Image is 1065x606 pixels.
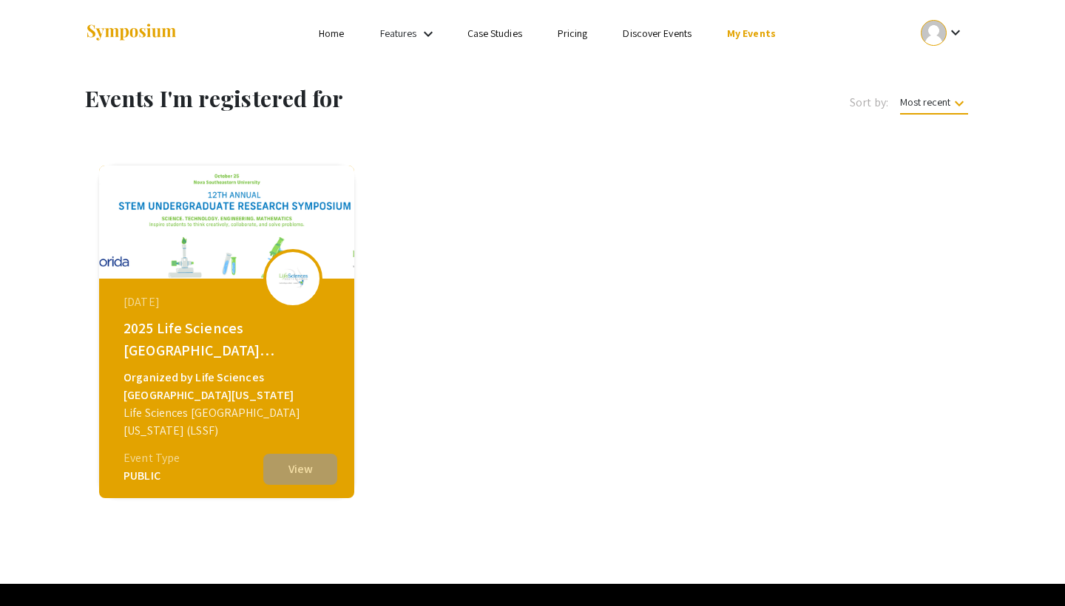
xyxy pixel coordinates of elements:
[271,262,315,295] img: lssfsymposium2025_eventLogo_bcd7ce_.png
[124,404,334,440] div: Life Sciences [GEOGRAPHIC_DATA][US_STATE] (LSSF)
[623,27,692,40] a: Discover Events
[727,27,776,40] a: My Events
[124,293,334,311] div: [DATE]
[85,85,598,112] h1: Events I'm registered for
[850,94,888,112] span: Sort by:
[124,449,180,467] div: Event Type
[319,27,344,40] a: Home
[124,317,334,361] div: 2025 Life Sciences [GEOGRAPHIC_DATA][US_STATE] STEM Undergraduate Symposium
[558,27,588,40] a: Pricing
[467,27,522,40] a: Case Studies
[950,95,968,112] mat-icon: keyboard_arrow_down
[380,27,417,40] a: Features
[419,25,437,43] mat-icon: Expand Features list
[85,23,177,43] img: Symposium by ForagerOne
[124,369,334,404] div: Organized by Life Sciences [GEOGRAPHIC_DATA][US_STATE]
[905,16,980,50] button: Expand account dropdown
[263,454,337,485] button: View
[11,539,63,595] iframe: Chat
[888,89,980,115] button: Most recent
[99,166,354,279] img: lssfsymposium2025_eventCoverPhoto_1a8ef6__thumb.png
[900,95,968,115] span: Most recent
[124,467,180,485] div: PUBLIC
[947,24,964,41] mat-icon: Expand account dropdown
